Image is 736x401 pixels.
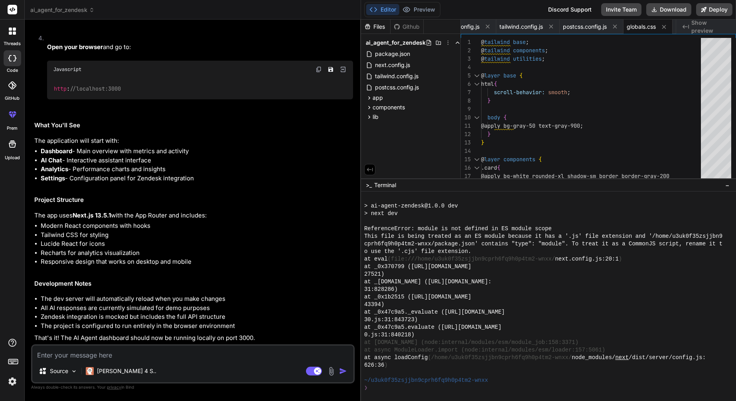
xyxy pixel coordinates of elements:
span: @ [481,156,484,163]
span: body [487,114,500,121]
h2: Project Structure [34,196,353,205]
span: Terminal [374,181,396,189]
img: Claude 4 Sonnet [86,367,94,375]
label: Upload [5,154,20,161]
p: Always double-check its answers. Your in Bind [31,383,355,391]
code: : [53,85,122,93]
li: Zendesk integration is mocked but includes the full API structure [41,312,353,322]
span: 0.js:31:840218) [364,331,414,339]
span: ; [526,38,529,45]
span: at [DOMAIN_NAME] (node:internal/modules/esm/module_job:158:3371) [364,339,578,346]
span: at _0x1b2515 ([URL][DOMAIN_NAME] [364,293,472,301]
span: ~/u3uk0f35zsjjbn9cprh6fq9h0p4tm2-wnxx [364,377,488,384]
span: at async loadConfig [364,354,428,361]
div: 4 [461,63,471,71]
div: 8 [461,97,471,105]
button: Deploy [696,3,732,16]
div: 14 [461,147,471,155]
span: @ [481,55,484,62]
span: 31:828286) [364,286,398,293]
button: Download [646,3,691,16]
p: The application will start with: [34,136,353,146]
span: base [513,38,526,45]
div: Click to collapse the range. [472,80,482,88]
button: − [724,179,731,192]
span: Show preview [691,19,730,35]
span: base [503,72,516,79]
strong: Open your browser [47,43,103,51]
span: tailwind [484,55,510,62]
span: at _0x47c9a5._evaluate ([URL][DOMAIN_NAME] [364,308,505,316]
span: //localhost:3000 [70,85,121,92]
li: - Main overview with metrics and activity [41,147,353,156]
div: 1 [461,38,471,46]
span: at _0x370799 ([URL][DOMAIN_NAME] [364,263,472,271]
span: ; [545,47,548,54]
strong: Analytics [41,165,68,173]
span: tailwind [484,38,510,45]
div: 11 [461,122,471,130]
div: Click to collapse the range. [472,71,482,80]
li: - Performance charts and insights [41,165,353,174]
span: components [373,103,405,111]
p: That's it! The AI Agent dashboard should now be running locally on port 3000. [34,334,353,343]
span: next.config.js [374,60,411,70]
span: >_ [366,181,372,189]
span: lib [373,113,379,121]
span: layer [484,156,500,163]
span: (file:///home/u3uk0f35zsjjbn9cprh6fq9h0p4tm2-wnxx/ [388,255,555,263]
li: The project is configured to run entirely in the browser environment [41,322,353,331]
span: { [497,164,500,171]
li: The dev server will automatically reload when you make changes [41,294,353,304]
img: Open in Browser [339,66,347,73]
div: 17 [461,172,471,180]
span: @ [481,47,484,54]
p: Source [50,367,68,375]
span: postcss.config.js [374,83,420,92]
button: Save file [325,64,336,75]
span: globals.css [627,23,656,31]
span: } [487,130,491,138]
img: attachment [327,367,336,376]
strong: Next.js 13.5.1 [73,211,111,219]
span: 43394) [364,301,384,308]
span: ai_agent_for_zendesk [366,39,426,47]
span: tailwind.config.js [374,71,419,81]
span: { [519,72,523,79]
span: app [373,94,383,102]
span: @apply bg-white rounded-xl shadow-sm border bo [481,172,628,180]
span: layer [484,72,500,79]
div: 5 [461,71,471,80]
span: privacy [107,385,121,389]
span: ; [542,55,545,62]
label: threads [4,40,21,47]
span: − [725,181,730,189]
span: components [503,156,535,163]
span: ) [619,255,622,263]
span: ; [567,89,570,96]
p: The app uses with the App Router and includes: [34,211,353,220]
span: next.config.js [444,23,479,31]
li: Tailwind CSS for styling [41,231,353,240]
strong: Dashboard [41,147,72,155]
span: > ai-agent-zendesk@1.0.0 dev [364,202,458,210]
span: http [54,85,67,92]
h2: What You'll See [34,121,353,130]
span: ReferenceError: module is not defined in ES module scope [364,225,552,233]
li: All AI responses are currently simulated for demo purposes [41,304,353,313]
span: layout.jsx [676,23,700,31]
span: tailwind.config.js [499,23,543,31]
div: Click to collapse the range. [472,155,482,164]
label: code [7,67,18,74]
span: at async ModuleLoader.import (node:internal/modules/esm/loader:157:5061) [364,346,605,354]
div: 9 [461,105,471,113]
span: @ [481,38,484,45]
div: 6 [461,80,471,88]
li: Responsive design that works on desktop and mobile [41,257,353,267]
div: Discord Support [543,3,596,16]
span: next.config.js:20:1 [555,255,618,263]
span: ) [384,361,387,369]
button: Editor [366,4,399,15]
li: Modern React components with hooks [41,221,353,231]
div: Github [391,23,423,31]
